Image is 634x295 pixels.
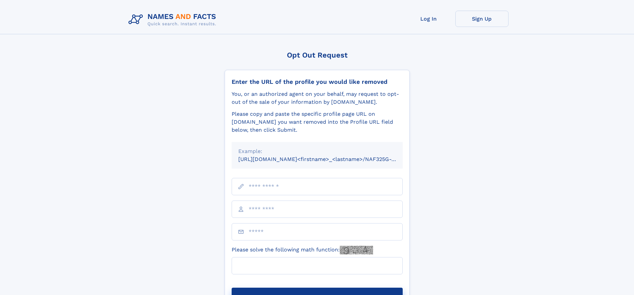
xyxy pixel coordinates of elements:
[232,110,403,134] div: Please copy and paste the specific profile page URL on [DOMAIN_NAME] you want removed into the Pr...
[455,11,509,27] a: Sign Up
[402,11,455,27] a: Log In
[238,147,396,155] div: Example:
[225,51,410,59] div: Opt Out Request
[126,11,222,29] img: Logo Names and Facts
[232,78,403,85] div: Enter the URL of the profile you would like removed
[238,156,415,162] small: [URL][DOMAIN_NAME]<firstname>_<lastname>/NAF325G-xxxxxxxx
[232,90,403,106] div: You, or an authorized agent on your behalf, may request to opt-out of the sale of your informatio...
[232,246,373,254] label: Please solve the following math function:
